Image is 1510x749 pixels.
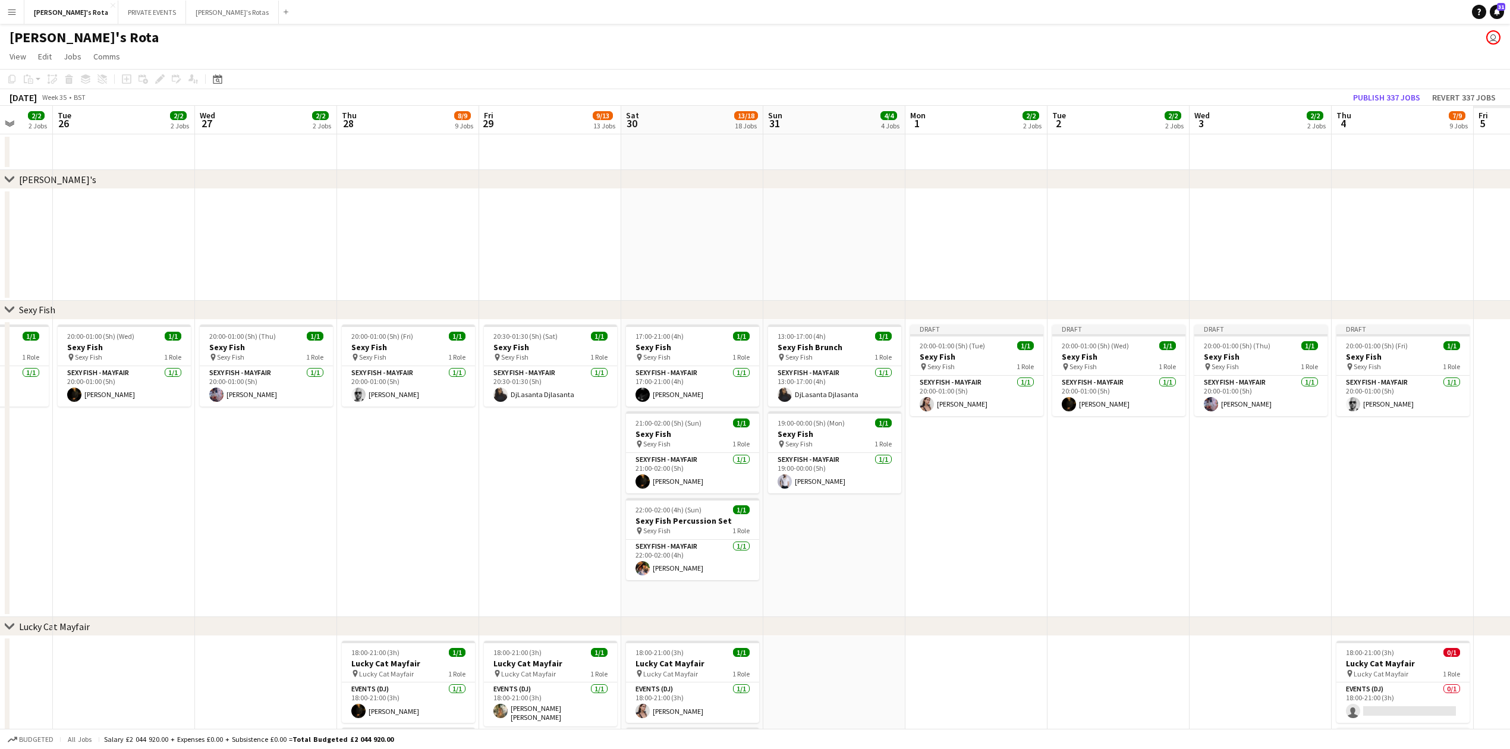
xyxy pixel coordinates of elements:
[58,325,191,407] div: 20:00-01:00 (5h) (Wed)1/1Sexy Fish Sexy Fish1 RoleSEXY FISH - MAYFAIR1/120:00-01:00 (5h)[PERSON_N...
[164,353,181,361] span: 1 Role
[171,121,189,130] div: 2 Jobs
[104,735,394,744] div: Salary £2 044 920.00 + Expenses £0.00 + Subsistence £0.00 =
[1477,117,1488,130] span: 5
[186,1,279,24] button: [PERSON_NAME]'s Rotas
[209,332,276,341] span: 20:00-01:00 (5h) (Thu)
[484,366,617,407] app-card-role: SEXY FISH - MAYFAIR1/120:30-01:30 (5h)DjLasanta Djlasanta
[875,332,892,341] span: 1/1
[1443,648,1460,657] span: 0/1
[5,49,31,64] a: View
[643,526,671,535] span: Sexy Fish
[75,353,102,361] span: Sexy Fish
[340,117,357,130] span: 28
[626,411,759,493] div: 21:00-02:00 (5h) (Sun)1/1Sexy Fish Sexy Fish1 RoleSEXY FISH - MAYFAIR1/121:00-02:00 (5h)[PERSON_N...
[636,505,701,514] span: 22:00-02:00 (4h) (Sun)
[342,325,475,407] app-job-card: 20:00-01:00 (5h) (Fri)1/1Sexy Fish Sexy Fish1 RoleSEXY FISH - MAYFAIR1/120:00-01:00 (5h)[PERSON_N...
[766,117,782,130] span: 31
[636,332,684,341] span: 17:00-21:00 (4h)
[593,121,615,130] div: 13 Jobs
[768,110,782,121] span: Sun
[1307,111,1323,120] span: 2/2
[19,174,96,185] div: [PERSON_NAME]'s
[778,332,826,341] span: 13:00-17:00 (4h)
[643,669,698,678] span: Lucky Cat Mayfair
[1052,325,1185,416] app-job-card: Draft20:00-01:00 (5h) (Wed)1/1Sexy Fish Sexy Fish1 RoleSEXY FISH - MAYFAIR1/120:00-01:00 (5h)[PER...
[1336,641,1470,723] div: 18:00-21:00 (3h)0/1Lucky Cat Mayfair Lucky Cat Mayfair1 RoleEvents (DJ)0/118:00-21:00 (3h)
[1336,110,1351,121] span: Thu
[1449,121,1468,130] div: 9 Jobs
[1301,362,1318,371] span: 1 Role
[1348,90,1425,105] button: Publish 337 jobs
[875,418,892,427] span: 1/1
[591,648,608,657] span: 1/1
[24,1,118,24] button: [PERSON_NAME]'s Rota
[89,49,125,64] a: Comms
[484,641,617,726] div: 18:00-21:00 (3h)1/1Lucky Cat Mayfair Lucky Cat Mayfair1 RoleEvents (DJ)1/118:00-21:00 (3h)[PERSON...
[454,111,471,120] span: 8/9
[768,325,901,407] app-job-card: 13:00-17:00 (4h)1/1Sexy Fish Brunch Sexy Fish1 RoleSEXY FISH - MAYFAIR1/113:00-17:00 (4h)DjLasant...
[1159,362,1176,371] span: 1 Role
[351,332,413,341] span: 20:00-01:00 (5h) (Fri)
[484,325,617,407] app-job-card: 20:30-01:30 (5h) (Sat)1/1Sexy Fish Sexy Fish1 RoleSEXY FISH - MAYFAIR1/120:30-01:30 (5h)DjLasanta...
[342,658,475,669] h3: Lucky Cat Mayfair
[874,439,892,448] span: 1 Role
[1301,341,1318,350] span: 1/1
[482,117,493,130] span: 29
[636,648,684,657] span: 18:00-21:00 (3h)
[501,669,556,678] span: Lucky Cat Mayfair
[1052,351,1185,362] h3: Sexy Fish
[768,411,901,493] div: 19:00-00:00 (5h) (Mon)1/1Sexy Fish Sexy Fish1 RoleSEXY FISH - MAYFAIR1/119:00-00:00 (5h)[PERSON_N...
[1194,376,1327,416] app-card-role: SEXY FISH - MAYFAIR1/120:00-01:00 (5h)[PERSON_NAME]
[1486,30,1500,45] app-user-avatar: Victoria Goodsell
[1449,111,1465,120] span: 7/9
[733,648,750,657] span: 1/1
[626,342,759,353] h3: Sexy Fish
[733,418,750,427] span: 1/1
[874,353,892,361] span: 1 Role
[768,342,901,353] h3: Sexy Fish Brunch
[1165,111,1181,120] span: 2/2
[448,669,465,678] span: 1 Role
[198,117,215,130] span: 27
[636,418,701,427] span: 21:00-02:00 (5h) (Sun)
[626,498,759,580] div: 22:00-02:00 (4h) (Sun)1/1Sexy Fish Percussion Set Sexy Fish1 RoleSEXY FISH - MAYFAIR1/122:00-02:0...
[768,453,901,493] app-card-role: SEXY FISH - MAYFAIR1/119:00-00:00 (5h)[PERSON_NAME]
[342,682,475,723] app-card-role: Events (DJ)1/118:00-21:00 (3h)[PERSON_NAME]
[342,342,475,353] h3: Sexy Fish
[1443,669,1460,678] span: 1 Role
[67,332,134,341] span: 20:00-01:00 (5h) (Wed)
[1336,376,1470,416] app-card-role: SEXY FISH - MAYFAIR1/120:00-01:00 (5h)[PERSON_NAME]
[910,325,1043,416] app-job-card: Draft20:00-01:00 (5h) (Tue)1/1Sexy Fish Sexy Fish1 RoleSEXY FISH - MAYFAIR1/120:00-01:00 (5h)[PER...
[22,353,39,361] span: 1 Role
[501,353,528,361] span: Sexy Fish
[165,332,181,341] span: 1/1
[170,111,187,120] span: 2/2
[493,648,542,657] span: 18:00-21:00 (3h)
[626,641,759,723] div: 18:00-21:00 (3h)1/1Lucky Cat Mayfair Lucky Cat Mayfair1 RoleEvents (DJ)1/118:00-21:00 (3h)[PERSON...
[342,110,357,121] span: Thu
[643,353,671,361] span: Sexy Fish
[785,439,813,448] span: Sexy Fish
[733,505,750,514] span: 1/1
[200,325,333,407] app-job-card: 20:00-01:00 (5h) (Thu)1/1Sexy Fish Sexy Fish1 RoleSEXY FISH - MAYFAIR1/120:00-01:00 (5h)[PERSON_N...
[65,735,94,744] span: All jobs
[455,121,473,130] div: 9 Jobs
[23,332,39,341] span: 1/1
[1194,110,1210,121] span: Wed
[292,735,394,744] span: Total Budgeted £2 044 920.00
[1307,121,1326,130] div: 2 Jobs
[643,439,671,448] span: Sexy Fish
[484,342,617,353] h3: Sexy Fish
[64,51,81,62] span: Jobs
[1336,325,1470,416] app-job-card: Draft20:00-01:00 (5h) (Fri)1/1Sexy Fish Sexy Fish1 RoleSEXY FISH - MAYFAIR1/120:00-01:00 (5h)[PER...
[29,121,47,130] div: 2 Jobs
[910,351,1043,362] h3: Sexy Fish
[1497,3,1505,11] span: 31
[1194,325,1327,416] div: Draft20:00-01:00 (5h) (Thu)1/1Sexy Fish Sexy Fish1 RoleSEXY FISH - MAYFAIR1/120:00-01:00 (5h)[PER...
[732,439,750,448] span: 1 Role
[351,648,399,657] span: 18:00-21:00 (3h)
